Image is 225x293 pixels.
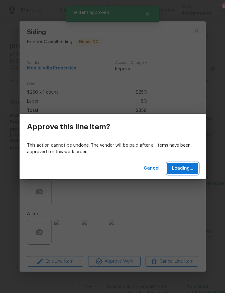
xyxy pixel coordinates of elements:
p: This action cannot be undone. The vendor will be paid after all items have been approved for this... [27,142,198,155]
span: Cancel [144,165,160,172]
button: Cancel [141,163,162,174]
span: Loading... [172,165,193,172]
button: Loading... [167,163,198,174]
h3: Approve this line item? [27,122,110,131]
